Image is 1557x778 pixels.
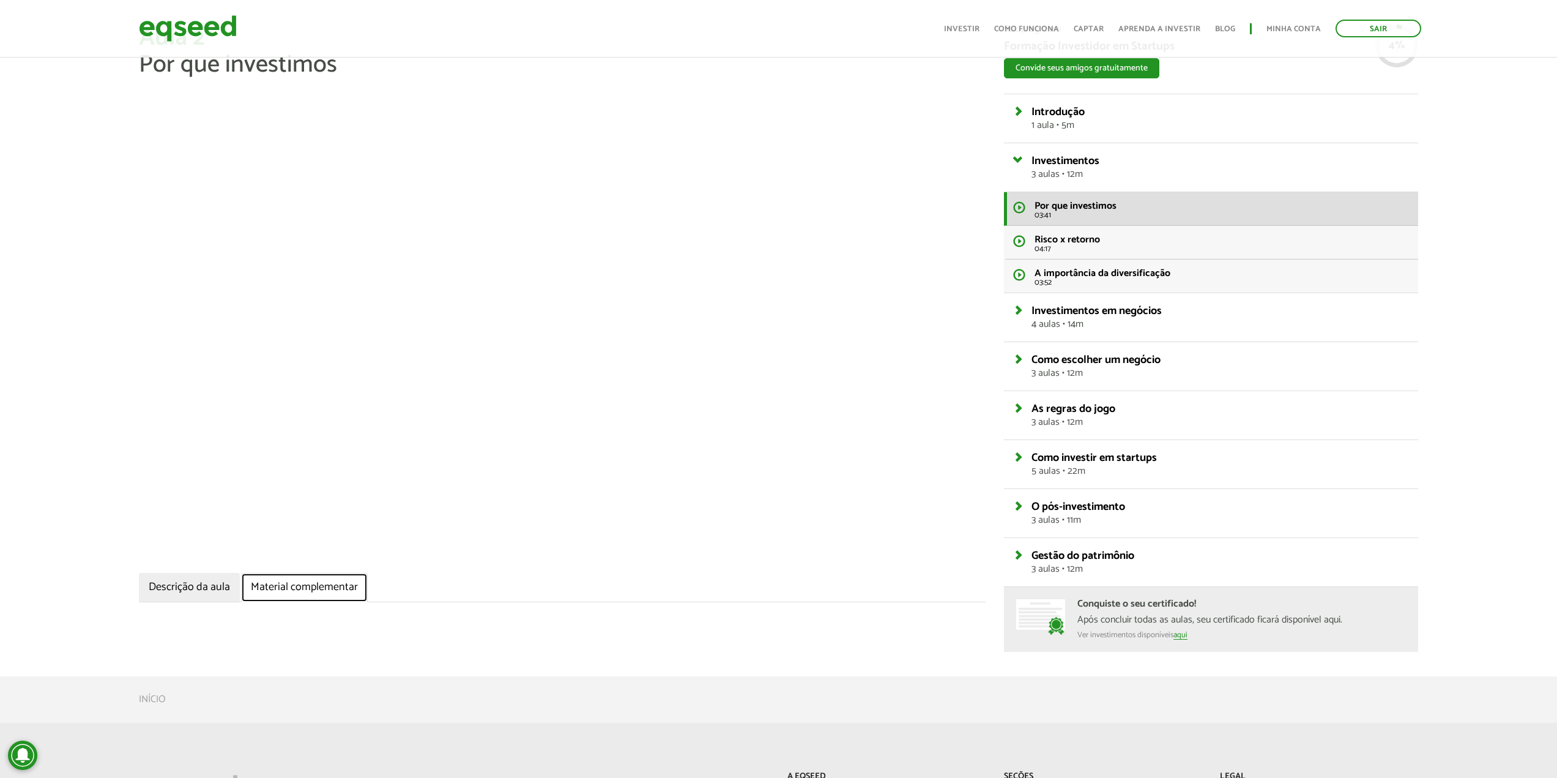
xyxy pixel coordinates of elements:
span: Por que investimos [1035,198,1117,214]
a: Introdução1 aula • 5m [1031,107,1409,130]
a: Descrição da aula [139,573,240,602]
span: Introdução [1031,103,1085,121]
span: Por que investimos [139,45,337,85]
a: Captar [1074,25,1104,33]
a: Material complementar [241,573,368,602]
a: Sair [1336,20,1421,37]
a: Como investir em startups5 aulas • 22m [1031,452,1409,476]
strong: Conquiste o seu certificado! [1077,596,1196,612]
a: Risco x retorno 04:17 [1004,226,1418,260]
a: Investimentos3 aulas • 12m [1031,155,1409,179]
a: Investir [944,25,979,33]
a: Investimentos em negócios4 aulas • 14m [1031,305,1409,329]
div: Ver investimentos disponíveis [1077,631,1406,640]
span: 1 aula • 5m [1031,121,1409,130]
div: Após concluir todas as aulas, seu certificado ficará disponível aqui. [1077,615,1406,625]
span: O pós-investimento [1031,498,1125,516]
a: Como funciona [994,25,1059,33]
span: Risco x retorno [1035,231,1100,248]
span: As regras do jogo [1031,400,1115,418]
a: Início [139,695,166,705]
span: 03:52 [1035,279,1409,286]
a: Gestão do patrimônio3 aulas • 12m [1031,550,1409,574]
iframe: Por que investimos [139,91,986,567]
span: A importância da diversificação [1035,265,1170,282]
a: O pós-investimento3 aulas • 11m [1031,501,1409,525]
a: Por que investimos 03:41 [1004,192,1418,226]
a: As regras do jogo3 aulas • 12m [1031,403,1409,427]
span: 03:41 [1035,211,1409,219]
a: Como escolher um negócio3 aulas • 12m [1031,354,1409,378]
a: Aprenda a investir [1118,25,1200,33]
span: Investimentos [1031,152,1099,170]
img: conquiste-certificado.png [1016,599,1065,635]
span: 4 aulas • 14m [1031,320,1409,329]
span: 3 aulas • 12m [1031,170,1409,179]
span: Gestão do patrimônio [1031,547,1134,565]
span: 5 aulas • 22m [1031,466,1409,476]
a: Blog [1215,25,1235,33]
span: 3 aulas • 12m [1031,368,1409,378]
a: A importância da diversificação 03:52 [1004,260,1418,293]
span: Como investir em startups [1031,449,1157,467]
a: aqui [1173,631,1187,640]
span: Como escolher um negócio [1031,351,1161,369]
span: Investimentos em negócios [1031,302,1162,320]
a: Minha conta [1266,25,1321,33]
span: 04:17 [1035,245,1409,253]
img: EqSeed [139,12,237,45]
button: Convide seus amigos gratuitamente [1004,58,1159,78]
span: 3 aulas • 12m [1031,564,1409,574]
span: 3 aulas • 12m [1031,417,1409,427]
span: 3 aulas • 11m [1031,515,1409,525]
